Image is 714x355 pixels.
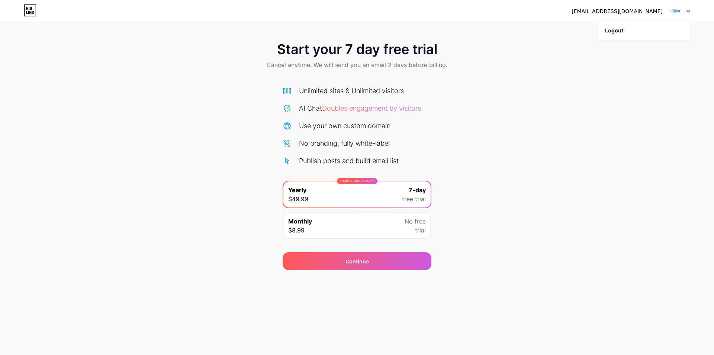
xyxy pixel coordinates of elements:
span: Start your 7 day free trial [277,42,437,57]
span: $8.99 [288,226,305,235]
span: Yearly [288,186,306,194]
span: 7-day [409,186,426,194]
span: $49.99 [288,194,308,203]
div: LIMITED TIME : 50% off [337,178,377,184]
span: free trial [402,194,426,203]
span: Cancel anytime. We will send you an email 2 days before billing. [267,60,447,69]
span: trial [415,226,426,235]
div: Continue [345,257,369,265]
div: AI Chat [299,103,421,113]
div: Use your own custom domain [299,121,390,131]
div: Publish posts and build email list [299,156,399,166]
span: Doubles engagement by visitors [322,104,421,112]
li: Logout [598,20,690,41]
span: Monthly [288,217,312,226]
div: [EMAIL_ADDRESS][DOMAIN_NAME] [572,7,663,15]
span: No free [405,217,426,226]
div: No branding, fully white-label [299,138,390,148]
img: Tania Wisozk [668,4,682,18]
div: Unlimited sites & Unlimited visitors [299,86,404,96]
